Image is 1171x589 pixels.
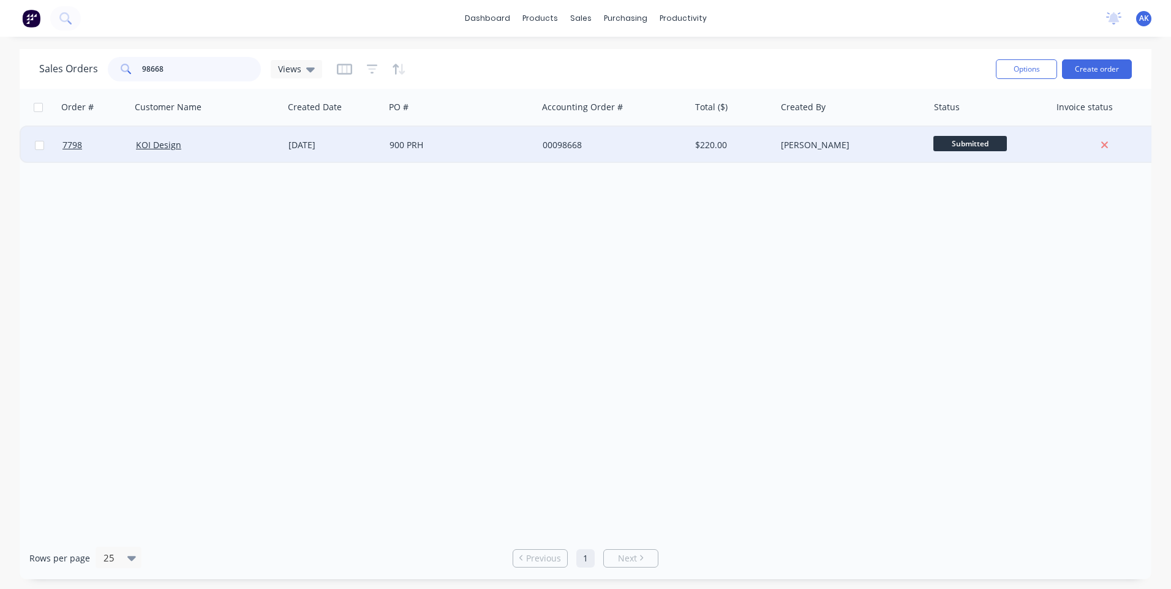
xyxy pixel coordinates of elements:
span: AK [1139,13,1149,24]
button: Options [996,59,1057,79]
div: purchasing [598,9,653,28]
div: Customer Name [135,101,201,113]
div: Created Date [288,101,342,113]
div: Status [934,101,960,113]
div: Accounting Order # [542,101,623,113]
div: sales [564,9,598,28]
div: 900 PRH [390,139,525,151]
div: [PERSON_NAME] [781,139,917,151]
h1: Sales Orders [39,63,98,75]
a: Page 1 is your current page [576,549,595,568]
div: Order # [61,101,94,113]
div: Total ($) [695,101,728,113]
span: Rows per page [29,552,90,565]
div: $220.00 [695,139,767,151]
a: dashboard [459,9,516,28]
div: productivity [653,9,713,28]
input: Search... [142,57,262,81]
div: Invoice status [1056,101,1113,113]
button: Create order [1062,59,1132,79]
a: Previous page [513,552,567,565]
span: Next [618,552,637,565]
span: Views [278,62,301,75]
span: Submitted [933,136,1007,151]
ul: Pagination [508,549,663,568]
a: 7798 [62,127,136,163]
div: [DATE] [288,139,380,151]
div: PO # [389,101,409,113]
a: KOI Design [136,139,181,151]
span: Previous [526,552,561,565]
span: 7798 [62,139,82,151]
img: Factory [22,9,40,28]
a: Next page [604,552,658,565]
div: products [516,9,564,28]
div: 00098668 [543,139,679,151]
div: Created By [781,101,826,113]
